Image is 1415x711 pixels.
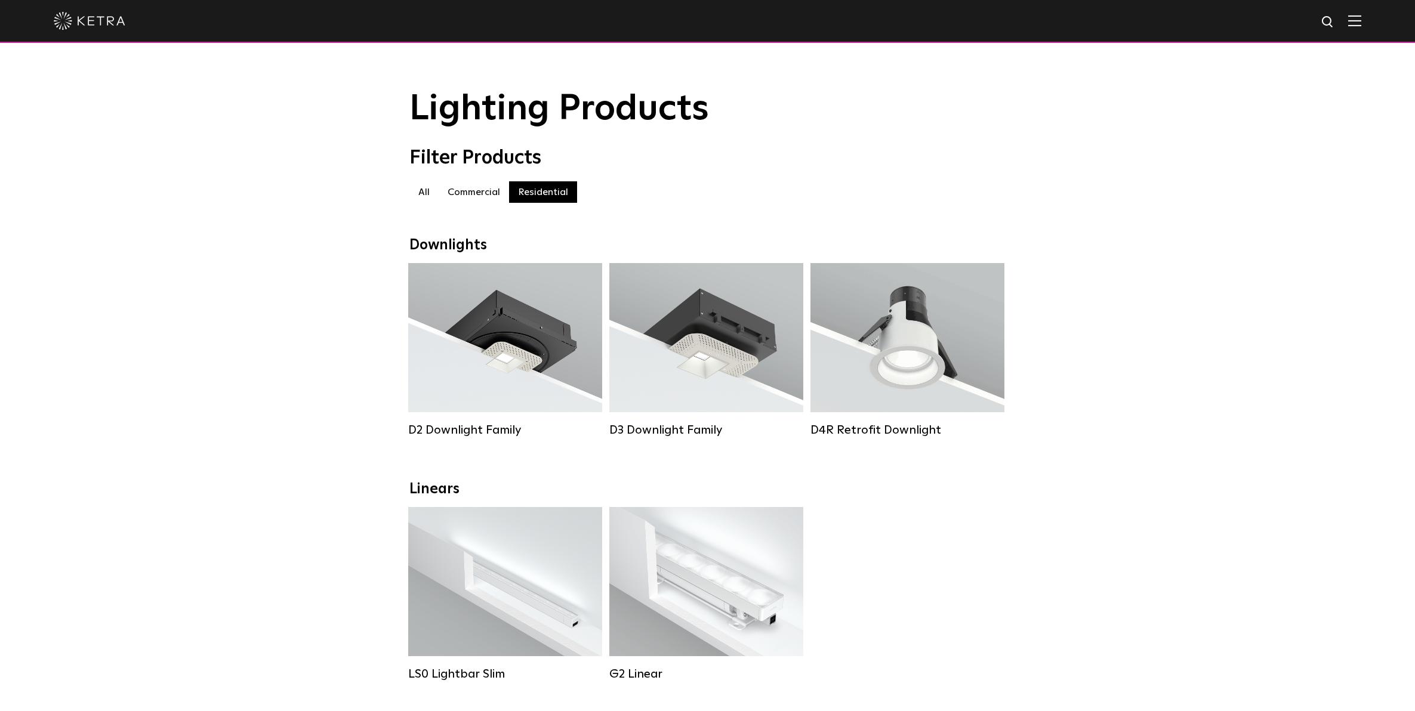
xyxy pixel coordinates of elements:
[509,181,577,203] label: Residential
[609,507,803,685] a: G2 Linear Lumen Output:400 / 700 / 1000Colors:WhiteBeam Angles:Flood / [GEOGRAPHIC_DATA] / Narrow...
[408,423,602,437] div: D2 Downlight Family
[409,91,709,127] span: Lighting Products
[1321,15,1336,30] img: search icon
[609,667,803,681] div: G2 Linear
[409,181,439,203] label: All
[54,12,125,30] img: ketra-logo-2019-white
[408,667,602,681] div: LS0 Lightbar Slim
[408,507,602,685] a: LS0 Lightbar Slim Lumen Output:200 / 350Colors:White / BlackControl:X96 Controller
[1348,15,1361,26] img: Hamburger%20Nav.svg
[409,147,1006,169] div: Filter Products
[810,263,1004,441] a: D4R Retrofit Downlight Lumen Output:800Colors:White / BlackBeam Angles:15° / 25° / 40° / 60°Watta...
[439,181,509,203] label: Commercial
[409,481,1006,498] div: Linears
[409,237,1006,254] div: Downlights
[609,263,803,441] a: D3 Downlight Family Lumen Output:700 / 900 / 1100Colors:White / Black / Silver / Bronze / Paintab...
[408,263,602,441] a: D2 Downlight Family Lumen Output:1200Colors:White / Black / Gloss Black / Silver / Bronze / Silve...
[810,423,1004,437] div: D4R Retrofit Downlight
[609,423,803,437] div: D3 Downlight Family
